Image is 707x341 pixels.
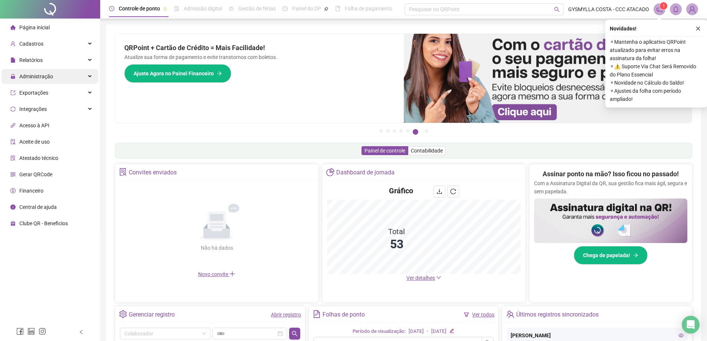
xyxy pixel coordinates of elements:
span: ⚬ Mantenha o aplicativo QRPoint atualizado para evitar erros na assinatura da folha! [610,38,703,62]
div: Open Intercom Messenger [682,316,700,334]
div: [DATE] [431,328,446,335]
span: pie-chart [326,168,334,176]
span: qrcode [10,172,16,177]
span: pushpin [324,7,328,11]
span: Painel do DP [292,6,321,12]
span: Gestão de férias [238,6,276,12]
span: Controle de ponto [119,6,160,12]
span: file [10,58,16,63]
span: Exportações [19,90,48,96]
div: Período de visualização: [353,328,406,335]
span: Administração [19,73,53,79]
a: Ver todos [472,312,494,318]
img: banner%2F02c71560-61a6-44d4-94b9-c8ab97240462.png [534,199,687,243]
div: Não há dados [183,244,251,252]
span: notification [656,6,663,13]
span: solution [119,168,127,176]
span: api [10,123,16,128]
span: plus [229,271,235,277]
span: setting [119,310,127,318]
span: filter [464,312,469,317]
span: Integrações [19,106,47,112]
span: team [506,310,514,318]
span: Painel de controle [364,148,405,154]
div: Últimos registros sincronizados [516,308,599,321]
img: 62813 [687,4,698,15]
span: facebook [16,328,24,335]
span: file-text [313,310,321,318]
span: file-done [174,6,179,11]
span: Admissão digital [184,6,222,12]
span: reload [450,188,456,194]
span: Ver detalhes [406,275,435,281]
span: Central de ajuda [19,204,57,210]
span: Cadastros [19,41,43,47]
span: search [292,331,298,337]
button: 3 [393,129,396,133]
button: Chega de papelada! [574,246,648,265]
span: dollar [10,188,16,193]
span: ⚬ ⚠️ Suporte Via Chat Será Removido do Plano Essencial [610,62,703,79]
button: 6 [413,129,418,135]
span: audit [10,139,16,144]
span: sync [10,106,16,112]
span: Novidades ! [610,24,636,33]
div: [PERSON_NAME] [511,331,684,340]
span: 1 [662,3,665,9]
span: Contabilidade [411,148,443,154]
span: Financeiro [19,188,43,194]
button: 5 [406,129,410,133]
span: linkedin [27,328,35,335]
h2: QRPoint + Cartão de Crédito = Mais Facilidade! [124,43,395,53]
span: Relatórios [19,57,43,63]
span: left [79,329,84,335]
button: 4 [399,129,403,133]
span: pushpin [163,7,167,11]
span: instagram [39,328,46,335]
button: Ajuste Agora no Painel Financeiro [124,64,231,83]
span: Novo convite [198,271,235,277]
span: GYSMYLLA COSTA - CCC ATACADO [568,5,649,13]
button: 7 [425,129,428,133]
span: ⚬ Novidade no Cálculo do Saldo! [610,79,703,87]
span: Acesso à API [19,122,49,128]
img: banner%2F75947b42-3b94-469c-a360-407c2d3115d7.png [404,34,692,123]
span: Ajuste Agora no Painel Financeiro [134,69,214,78]
button: 1 [379,129,383,133]
span: dashboard [282,6,288,11]
p: Atualize sua forma de pagamento e evite transtornos com boletos. [124,53,395,61]
div: Folhas de ponto [323,308,365,321]
span: Gerar QRCode [19,171,52,177]
span: arrow-right [633,253,638,258]
span: ⚬ Ajustes da folha com período ampliado! [610,87,703,103]
span: Clube QR - Beneficios [19,220,68,226]
div: - [427,328,428,335]
div: Dashboard de jornada [336,166,395,179]
span: lock [10,74,16,79]
span: close [695,26,701,31]
span: Chega de papelada! [583,251,630,259]
span: search [554,7,560,12]
h2: Assinar ponto na mão? Isso ficou no passado! [543,169,679,179]
span: Página inicial [19,24,50,30]
a: Ver detalhes down [406,275,441,281]
span: bell [672,6,679,13]
div: Gerenciar registro [129,308,175,321]
span: Folha de pagamento [345,6,392,12]
span: arrow-right [217,71,222,76]
span: info-circle [10,204,16,210]
span: eye [678,333,684,338]
h4: Gráfico [389,186,413,196]
span: clock-circle [109,6,114,11]
span: download [436,188,442,194]
span: user-add [10,41,16,46]
p: Com a Assinatura Digital da QR, sua gestão fica mais ágil, segura e sem papelada. [534,179,687,196]
span: edit [449,328,454,333]
sup: 1 [660,2,667,10]
span: home [10,25,16,30]
span: solution [10,155,16,161]
span: export [10,90,16,95]
div: Convites enviados [129,166,177,179]
button: 2 [386,129,390,133]
span: gift [10,221,16,226]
